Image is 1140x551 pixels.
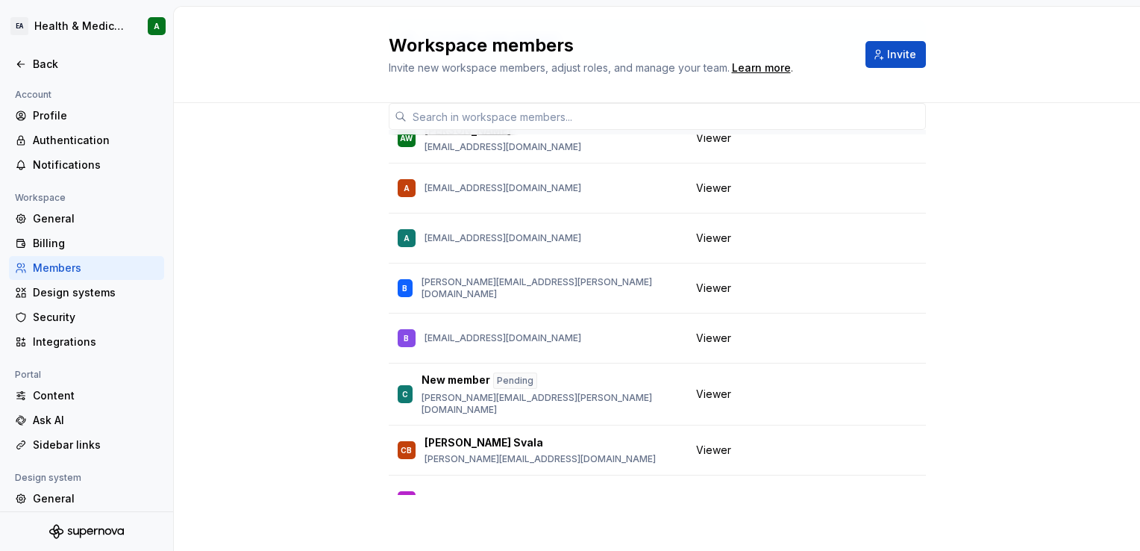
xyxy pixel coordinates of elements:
[404,493,410,508] div: C
[696,331,731,346] span: Viewer
[696,443,731,458] span: Viewer
[33,261,158,275] div: Members
[9,153,164,177] a: Notifications
[425,435,543,450] p: [PERSON_NAME] Svala
[696,387,731,402] span: Viewer
[696,231,731,246] span: Viewer
[389,34,848,57] h2: Workspace members
[422,373,490,389] p: New member
[9,469,87,487] div: Design system
[425,453,656,465] p: [PERSON_NAME][EMAIL_ADDRESS][DOMAIN_NAME]
[9,128,164,152] a: Authentication
[33,438,158,452] div: Sidebar links
[425,232,581,244] p: [EMAIL_ADDRESS][DOMAIN_NAME]
[887,47,916,62] span: Invite
[33,57,158,72] div: Back
[422,276,678,300] p: [PERSON_NAME][EMAIL_ADDRESS][PERSON_NAME][DOMAIN_NAME]
[732,60,791,75] a: Learn more
[389,61,730,74] span: Invite new workspace members, adjust roles, and manage your team.
[9,305,164,329] a: Security
[730,63,793,74] span: .
[402,387,408,402] div: C
[34,19,130,34] div: Health & Medical Design Systems
[3,10,170,43] button: EAHealth & Medical Design SystemsA
[33,413,158,428] div: Ask AI
[49,524,124,539] svg: Supernova Logo
[9,487,164,511] a: General
[404,331,409,346] div: B
[696,131,731,146] span: Viewer
[696,281,731,296] span: Viewer
[33,211,158,226] div: General
[9,52,164,76] a: Back
[10,17,28,35] div: EA
[404,231,410,246] div: A
[9,256,164,280] a: Members
[865,41,926,68] button: Invite
[33,133,158,148] div: Authentication
[33,108,158,123] div: Profile
[154,20,160,32] div: A
[9,408,164,432] a: Ask AI
[33,310,158,325] div: Security
[33,236,158,251] div: Billing
[33,158,158,172] div: Notifications
[696,493,731,508] span: Viewer
[9,511,164,535] a: Members
[422,392,678,416] p: [PERSON_NAME][EMAIL_ADDRESS][PERSON_NAME][DOMAIN_NAME]
[407,103,926,130] input: Search in workspace members...
[9,207,164,231] a: General
[400,131,413,146] div: AW
[9,231,164,255] a: Billing
[404,181,410,196] div: A
[425,494,656,506] p: [PERSON_NAME][EMAIL_ADDRESS][DOMAIN_NAME]
[425,332,581,344] p: [EMAIL_ADDRESS][DOMAIN_NAME]
[9,366,47,384] div: Portal
[9,330,164,354] a: Integrations
[425,141,581,153] p: [EMAIL_ADDRESS][DOMAIN_NAME]
[9,281,164,305] a: Design systems
[33,285,158,300] div: Design systems
[425,182,581,194] p: [EMAIL_ADDRESS][DOMAIN_NAME]
[696,181,731,196] span: Viewer
[402,281,407,296] div: B
[33,491,158,506] div: General
[493,373,537,389] div: Pending
[9,104,164,128] a: Profile
[9,189,72,207] div: Workspace
[401,443,412,458] div: CB
[9,384,164,408] a: Content
[9,86,57,104] div: Account
[9,433,164,457] a: Sidebar links
[33,334,158,349] div: Integrations
[33,388,158,403] div: Content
